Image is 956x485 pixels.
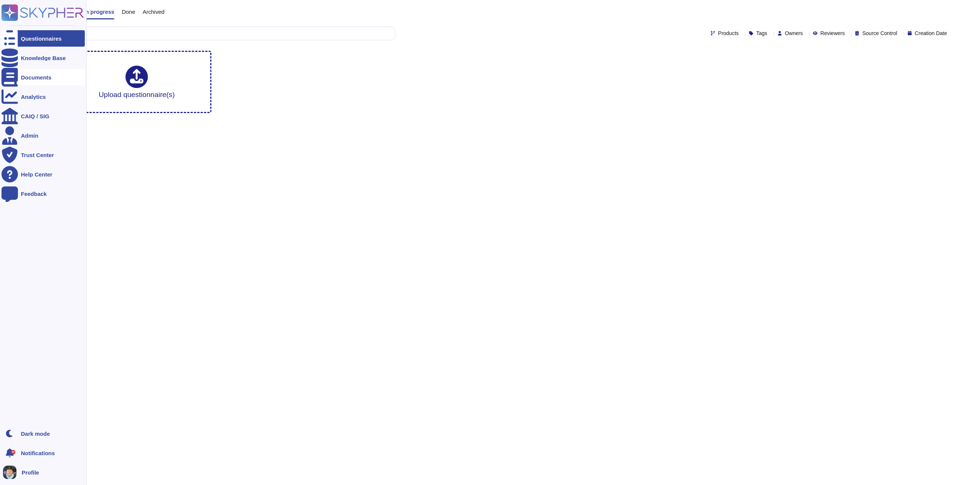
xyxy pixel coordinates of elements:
[1,30,85,47] a: Questionnaires
[21,113,49,119] div: CAIQ / SIG
[3,466,16,479] img: user
[1,69,85,85] a: Documents
[820,31,845,36] span: Reviewers
[1,127,85,144] a: Admin
[1,108,85,124] a: CAIQ / SIG
[122,9,135,15] span: Done
[1,166,85,182] a: Help Center
[1,50,85,66] a: Knowledge Base
[756,31,767,36] span: Tags
[84,9,114,15] span: In progress
[21,94,46,100] div: Analytics
[30,27,395,40] input: Search by keywords
[862,31,897,36] span: Source Control
[21,450,55,456] span: Notifications
[11,450,15,454] div: 9+
[21,55,66,61] div: Knowledge Base
[1,147,85,163] a: Trust Center
[785,31,803,36] span: Owners
[915,31,947,36] span: Creation Date
[21,191,47,197] div: Feedback
[21,172,52,177] div: Help Center
[21,133,38,138] div: Admin
[21,75,52,80] div: Documents
[718,31,739,36] span: Products
[143,9,164,15] span: Archived
[1,88,85,105] a: Analytics
[1,185,85,202] a: Feedback
[21,152,54,158] div: Trust Center
[21,36,62,41] div: Questionnaires
[21,431,50,436] div: Dark mode
[22,470,39,475] span: Profile
[1,464,22,481] button: user
[99,66,175,98] div: Upload questionnaire(s)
